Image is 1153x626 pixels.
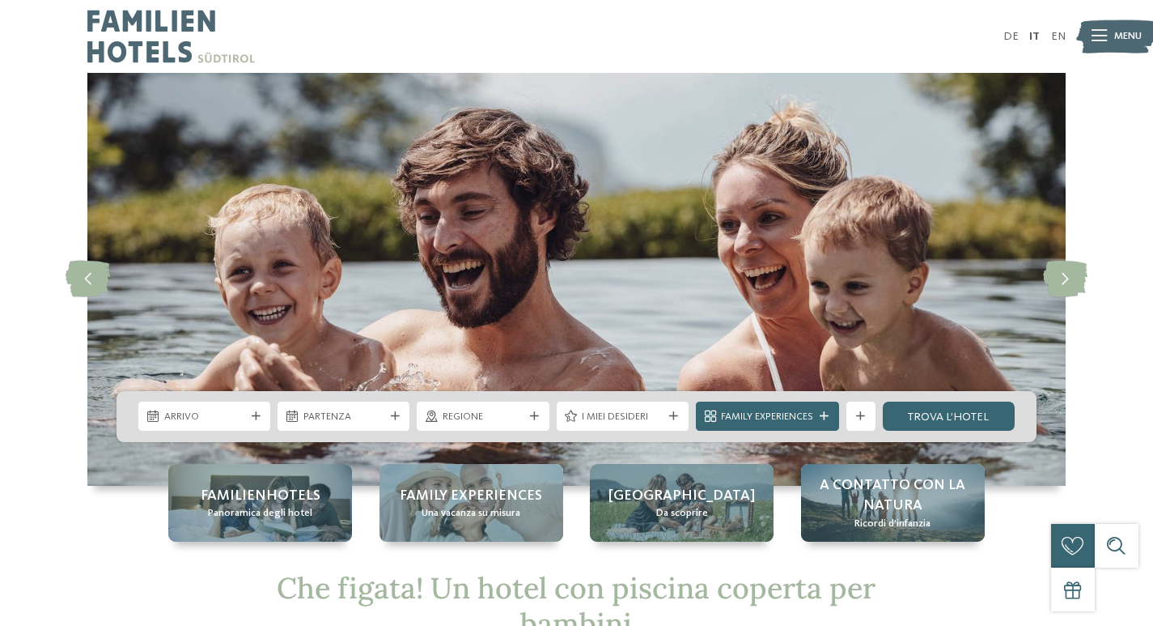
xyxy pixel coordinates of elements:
[1029,31,1040,42] a: IT
[400,486,542,506] span: Family experiences
[422,506,520,521] span: Una vacanza su misura
[168,464,352,542] a: Cercate un hotel con piscina coperta per bambini in Alto Adige? Familienhotels Panoramica degli h...
[379,464,563,542] a: Cercate un hotel con piscina coperta per bambini in Alto Adige? Family experiences Una vacanza su...
[208,506,312,521] span: Panoramica degli hotel
[801,464,985,542] a: Cercate un hotel con piscina coperta per bambini in Alto Adige? A contatto con la natura Ricordi ...
[816,475,970,516] span: A contatto con la natura
[854,517,930,531] span: Ricordi d’infanzia
[303,410,384,424] span: Partenza
[1003,31,1019,42] a: DE
[721,410,813,424] span: Family Experiences
[656,506,708,521] span: Da scoprire
[582,410,663,424] span: I miei desideri
[164,410,245,424] span: Arrivo
[590,464,774,542] a: Cercate un hotel con piscina coperta per bambini in Alto Adige? [GEOGRAPHIC_DATA] Da scoprire
[1114,29,1142,44] span: Menu
[1051,31,1066,42] a: EN
[87,73,1066,486] img: Cercate un hotel con piscina coperta per bambini in Alto Adige?
[883,402,1015,431] a: trova l’hotel
[201,486,320,506] span: Familienhotels
[608,486,755,506] span: [GEOGRAPHIC_DATA]
[443,410,524,424] span: Regione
